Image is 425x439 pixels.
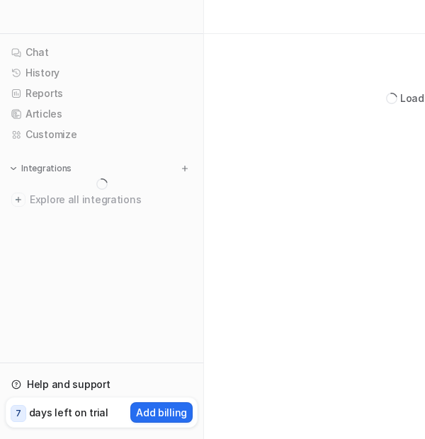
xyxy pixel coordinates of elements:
a: Articles [6,104,198,124]
img: menu_add.svg [180,164,190,173]
p: Add billing [136,405,187,420]
a: History [6,63,198,83]
img: expand menu [8,164,18,173]
p: 7 [16,407,21,420]
img: explore all integrations [11,193,25,207]
button: Integrations [6,161,76,176]
button: Add billing [130,402,193,423]
a: Chat [6,42,198,62]
a: Customize [6,125,198,144]
a: Explore all integrations [6,190,198,210]
a: Help and support [6,375,198,394]
p: Integrations [21,163,72,174]
span: Explore all integrations [30,188,192,211]
p: days left on trial [29,405,108,420]
a: Reports [6,84,198,103]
